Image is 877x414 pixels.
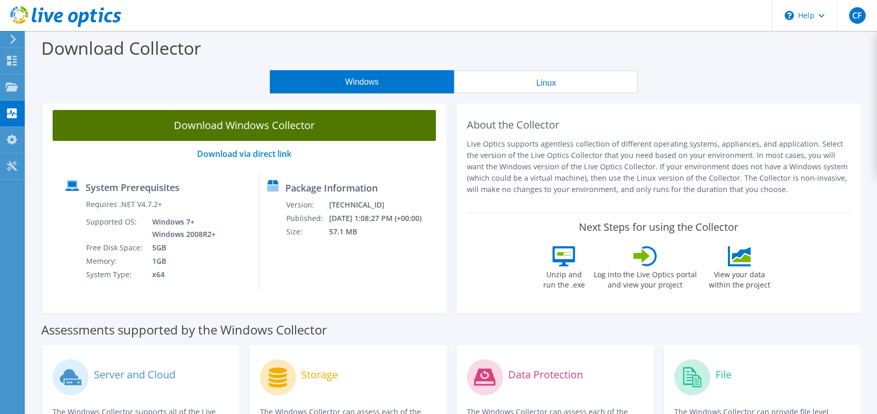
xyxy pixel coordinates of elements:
[286,198,329,212] td: Version:
[86,215,144,241] td: Supported OS:
[329,198,435,212] td: [TECHNICAL_ID]
[286,225,329,238] td: Size:
[197,148,291,160] a: Download via direct link
[785,11,794,20] svg: \n
[703,266,777,290] label: View your data within the project
[541,266,588,290] label: Unzip and run the .exe
[144,241,218,254] td: 5GB
[593,266,697,290] label: Log into the Live Optics portal and view your project
[286,212,329,225] td: Published:
[94,370,175,380] label: Server and Cloud
[467,119,850,131] h2: About the Collector
[849,7,866,24] span: CF
[285,183,378,193] label: Package Information
[41,36,201,60] label: Download Collector
[86,199,162,210] label: Requires .NET V4.7.2+
[454,70,638,93] button: Linux
[716,370,732,380] label: File
[579,221,738,233] label: Next Steps for using the Collector
[270,70,454,93] button: Windows
[508,370,583,380] label: Data Protection
[467,138,850,195] p: Live Optics supports agentless collection of different operating systems, appliances, and applica...
[329,225,435,238] td: 57.1 MB
[144,215,218,241] td: Windows 7+ Windows 2008R2+
[86,241,144,254] td: Free Disk Space:
[41,325,327,335] label: Assessments supported by the Windows Collector
[86,254,144,268] td: Memory:
[53,110,436,141] a: Download Windows Collector
[329,212,435,225] td: [DATE] 1:08:27 PM (+00:00)
[301,370,338,380] label: Storage
[86,182,180,193] label: System Prerequisites
[144,254,218,268] td: 1GB
[144,268,218,281] td: x64
[86,268,144,281] td: System Type:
